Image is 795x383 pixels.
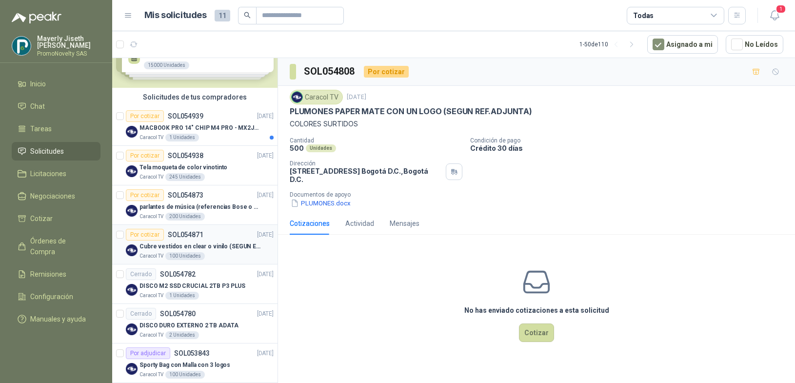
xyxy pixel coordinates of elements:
[290,106,532,117] p: PLUMONES PAPER MATE CON UN LOGO (SEGUN REF.ADJUNTA)
[126,205,138,217] img: Company Logo
[165,292,199,300] div: 1 Unidades
[390,218,419,229] div: Mensajes
[12,97,100,116] a: Chat
[126,165,138,177] img: Company Logo
[126,126,138,138] img: Company Logo
[144,8,207,22] h1: Mis solicitudes
[12,265,100,283] a: Remisiones
[364,66,409,78] div: Por cotizar
[139,213,163,221] p: Caracol TV
[112,185,278,225] a: Por cotizarSOL054873[DATE] Company Logoparlantes de música (referencias Bose o Alexa) CON MARCACI...
[126,229,164,241] div: Por cotizar
[290,144,304,152] p: 500
[257,349,274,358] p: [DATE]
[30,101,45,112] span: Chat
[112,146,278,185] a: Por cotizarSOL054938[DATE] Company LogoTela moqueta de color vinotintoCaracol TV245 Unidades
[126,284,138,296] img: Company Logo
[126,110,164,122] div: Por cotizar
[165,252,205,260] div: 100 Unidades
[519,323,554,342] button: Cotizar
[112,343,278,383] a: Por adjudicarSOL053843[DATE] Company LogoSporty Bag con Malla con 3 logosCaracol TV100 Unidades
[165,213,205,221] div: 200 Unidades
[174,350,210,357] p: SOL053843
[168,152,203,159] p: SOL054938
[647,35,718,54] button: Asignado a mi
[30,146,64,157] span: Solicitudes
[244,12,251,19] span: search
[12,209,100,228] a: Cotizar
[12,232,100,261] a: Órdenes de Compra
[726,35,783,54] button: No Leídos
[112,225,278,264] a: Por cotizarSOL054871[DATE] Company LogoCubre vestidos en clear o vinilo (SEGUN ESPECIFICACIONES D...
[304,64,356,79] h3: SOL054808
[215,10,230,21] span: 11
[139,242,261,251] p: Cubre vestidos en clear o vinilo (SEGUN ESPECIFICACIONES DEL ADJUNTO)
[470,144,791,152] p: Crédito 30 días
[257,309,274,319] p: [DATE]
[12,142,100,161] a: Solicitudes
[12,12,61,23] img: Logo peakr
[165,371,205,379] div: 100 Unidades
[347,93,366,102] p: [DATE]
[30,79,46,89] span: Inicio
[139,123,261,133] p: MACBOOK PRO 14" CHIP M4 PRO - MX2J3E/A
[12,287,100,306] a: Configuración
[165,173,205,181] div: 245 Unidades
[126,363,138,375] img: Company Logo
[12,310,100,328] a: Manuales y ayuda
[139,292,163,300] p: Caracol TV
[290,167,442,183] p: [STREET_ADDRESS] Bogotá D.C. , Bogotá D.C.
[12,187,100,205] a: Negociaciones
[139,361,230,370] p: Sporty Bag con Malla con 3 logos
[257,112,274,121] p: [DATE]
[12,120,100,138] a: Tareas
[37,51,100,57] p: PromoNovelty SAS
[257,191,274,200] p: [DATE]
[112,304,278,343] a: CerradoSOL054780[DATE] Company LogoDISCO DURO EXTERNO 2 TB ADATACaracol TV2 Unidades
[160,271,196,278] p: SOL054782
[12,37,31,55] img: Company Logo
[112,88,278,106] div: Solicitudes de tus compradores
[290,90,343,104] div: Caracol TV
[112,106,278,146] a: Por cotizarSOL054939[DATE] Company LogoMACBOOK PRO 14" CHIP M4 PRO - MX2J3E/ACaracol TV1 Unidades
[30,123,52,134] span: Tareas
[257,151,274,161] p: [DATE]
[168,113,203,120] p: SOL054939
[30,269,66,280] span: Remisiones
[579,37,639,52] div: 1 - 50 de 110
[290,218,330,229] div: Cotizaciones
[257,230,274,240] p: [DATE]
[139,202,261,212] p: parlantes de música (referencias Bose o Alexa) CON MARCACION 1 LOGO (Mas datos en el adjunto)
[30,168,66,179] span: Licitaciones
[290,191,791,198] p: Documentos de apoyo
[139,173,163,181] p: Caracol TV
[470,137,791,144] p: Condición de pago
[112,264,278,304] a: CerradoSOL054782[DATE] Company LogoDISCO M2 SSD CRUCIAL 2TB P3 PLUSCaracol TV1 Unidades
[464,305,609,316] h3: No has enviado cotizaciones a esta solicitud
[12,164,100,183] a: Licitaciones
[126,347,170,359] div: Por adjudicar
[775,4,786,14] span: 1
[290,160,442,167] p: Dirección
[168,231,203,238] p: SOL054871
[126,268,156,280] div: Cerrado
[30,291,73,302] span: Configuración
[139,331,163,339] p: Caracol TV
[139,163,227,172] p: Tela moqueta de color vinotinto
[30,236,91,257] span: Órdenes de Compra
[126,244,138,256] img: Company Logo
[37,35,100,49] p: Mayerly Jiseth [PERSON_NAME]
[345,218,374,229] div: Actividad
[126,189,164,201] div: Por cotizar
[290,119,783,129] p: COLORES SURTIDOS
[292,92,302,102] img: Company Logo
[160,310,196,317] p: SOL054780
[126,323,138,335] img: Company Logo
[139,321,238,330] p: DISCO DURO EXTERNO 2 TB ADATA
[257,270,274,279] p: [DATE]
[290,137,462,144] p: Cantidad
[165,331,199,339] div: 2 Unidades
[30,314,86,324] span: Manuales y ayuda
[168,192,203,199] p: SOL054873
[30,213,53,224] span: Cotizar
